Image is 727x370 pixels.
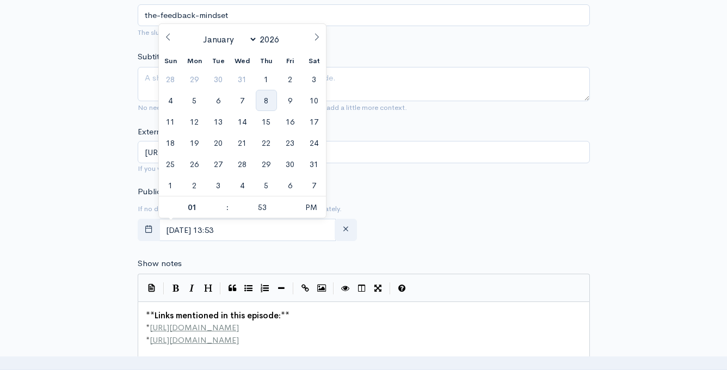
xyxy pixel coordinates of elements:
[354,280,370,297] button: Toggle Side by Side
[159,196,226,218] input: Hour
[254,58,278,65] span: Thu
[206,58,230,65] span: Tue
[280,69,301,90] span: January 2, 2026
[226,196,229,218] span: :
[160,90,181,111] span: January 4, 2026
[160,132,181,153] span: January 18, 2026
[333,282,334,295] i: |
[337,280,354,297] button: Toggle Preview
[296,196,326,218] span: Click to toggle
[160,175,181,196] span: February 1, 2026
[302,58,326,65] span: Sat
[208,90,229,111] span: January 6, 2026
[138,103,407,112] small: No need to repeat the main title of the episode, it's best to add a little more context.
[208,132,229,153] span: January 20, 2026
[160,69,181,90] span: December 28, 2025
[138,141,590,163] input: Enter URL
[150,322,239,332] span: [URL][DOMAIN_NAME]
[293,282,294,295] i: |
[257,280,273,297] button: Numbered List
[256,111,277,132] span: January 15, 2026
[138,51,166,63] label: Subtitle
[184,175,205,196] span: February 2, 2026
[304,132,325,153] span: January 24, 2026
[138,257,182,270] label: Show notes
[138,4,590,27] input: title-of-episode
[138,204,342,213] small: If no date is selected, the episode will be published immediately.
[200,280,217,297] button: Heading
[256,90,277,111] span: January 8, 2026
[184,90,205,111] span: January 5, 2026
[208,111,229,132] span: January 13, 2026
[144,279,160,295] button: Insert Show Notes Template
[304,153,325,175] span: January 31, 2026
[163,282,164,295] i: |
[138,28,288,37] small: The slug will be used in the URL for the episode.
[304,175,325,196] span: February 7, 2026
[390,282,391,295] i: |
[220,282,221,295] i: |
[168,280,184,297] button: Bold
[232,175,253,196] span: February 4, 2026
[184,153,205,175] span: January 26, 2026
[256,132,277,153] span: January 22, 2026
[394,280,410,297] button: Markdown Guide
[280,90,301,111] span: January 9, 2026
[138,163,590,174] small: If you want to link to an external page, enter the URL here.
[224,280,241,297] button: Quote
[230,58,254,65] span: Wed
[304,69,325,90] span: January 3, 2026
[184,280,200,297] button: Italic
[208,69,229,90] span: December 30, 2025
[159,58,183,65] span: Sun
[198,33,257,46] select: Month
[280,175,301,196] span: February 6, 2026
[256,175,277,196] span: February 5, 2026
[280,132,301,153] span: January 23, 2026
[256,69,277,90] span: January 1, 2026
[304,90,325,111] span: January 10, 2026
[182,58,206,65] span: Mon
[229,196,296,218] input: Minute
[256,153,277,175] span: January 29, 2026
[184,69,205,90] span: December 29, 2025
[208,175,229,196] span: February 3, 2026
[273,280,289,297] button: Insert Horizontal Line
[278,58,302,65] span: Fri
[335,219,357,241] button: clear
[304,111,325,132] span: January 17, 2026
[184,111,205,132] span: January 12, 2026
[280,111,301,132] span: January 16, 2026
[280,153,301,175] span: January 30, 2026
[297,280,313,297] button: Create Link
[313,280,330,297] button: Insert Image
[232,69,253,90] span: December 31, 2025
[241,280,257,297] button: Generic List
[138,219,160,241] button: toggle
[232,132,253,153] span: January 21, 2026
[155,310,281,320] span: Links mentioned in this episode:
[138,186,232,198] label: Publication date and time
[160,111,181,132] span: January 11, 2026
[257,34,287,45] input: Year
[138,126,183,138] label: External link
[370,280,386,297] button: Toggle Fullscreen
[232,153,253,175] span: January 28, 2026
[184,132,205,153] span: January 19, 2026
[232,90,253,111] span: January 7, 2026
[232,111,253,132] span: January 14, 2026
[150,335,239,345] span: [URL][DOMAIN_NAME]
[208,153,229,175] span: January 27, 2026
[160,153,181,175] span: January 25, 2026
